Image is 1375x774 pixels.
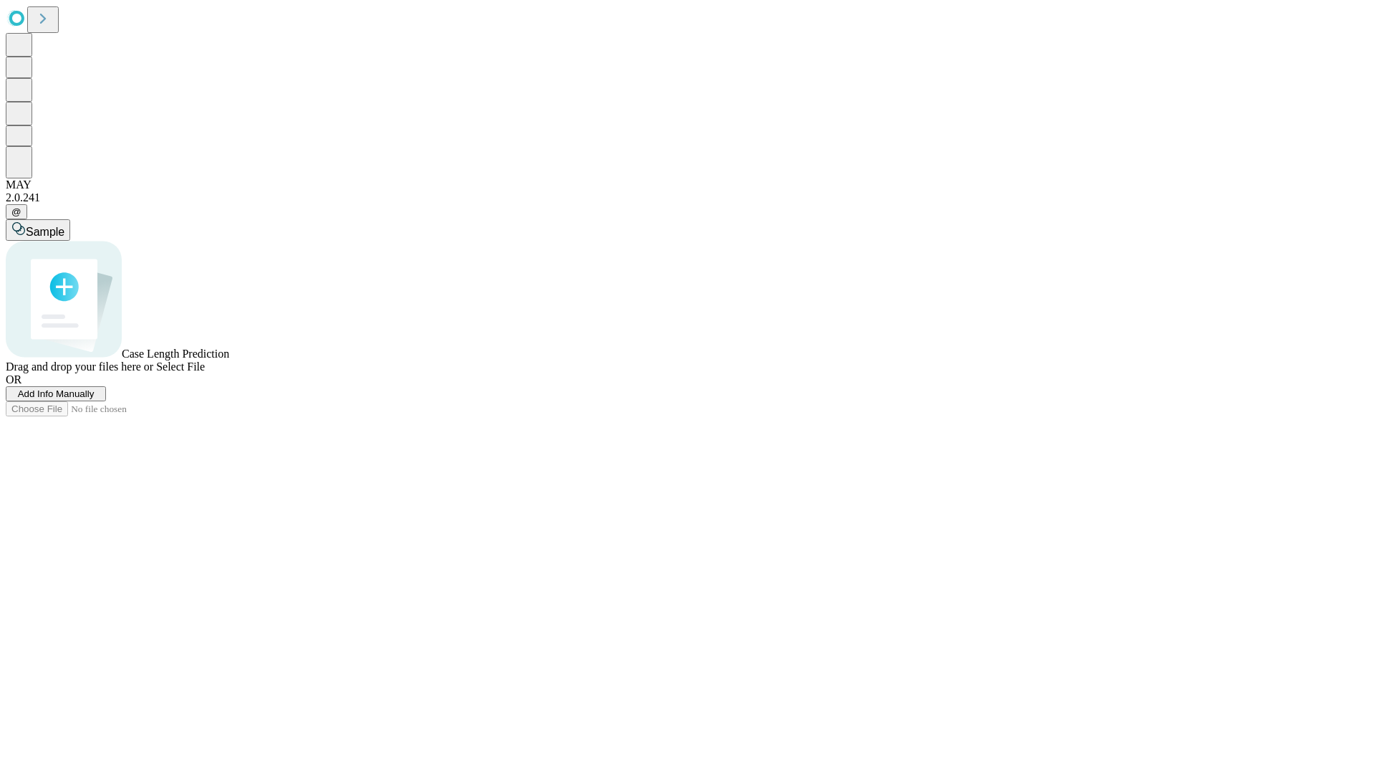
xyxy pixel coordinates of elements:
button: Add Info Manually [6,386,106,401]
span: Drag and drop your files here or [6,360,153,373]
div: 2.0.241 [6,191,1369,204]
span: Sample [26,226,64,238]
span: @ [11,206,21,217]
button: @ [6,204,27,219]
span: Case Length Prediction [122,348,229,360]
span: OR [6,373,21,386]
span: Add Info Manually [18,388,95,399]
button: Sample [6,219,70,241]
div: MAY [6,178,1369,191]
span: Select File [156,360,205,373]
